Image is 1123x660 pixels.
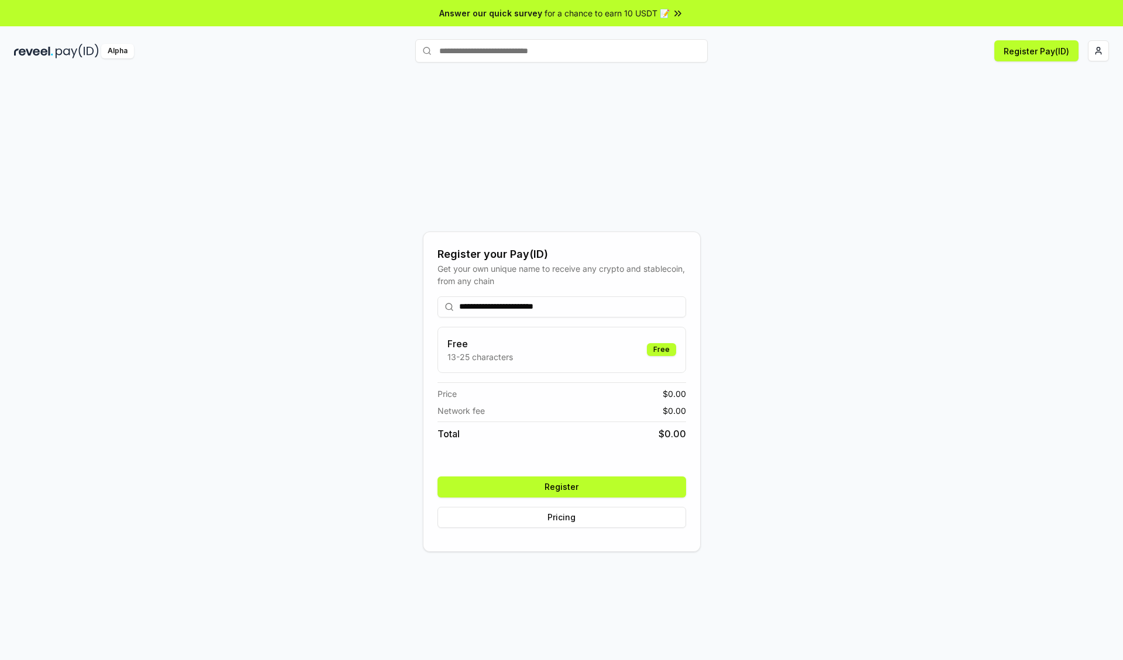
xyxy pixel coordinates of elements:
[438,246,686,262] div: Register your Pay(ID)
[447,351,513,363] p: 13-25 characters
[438,507,686,528] button: Pricing
[438,405,485,417] span: Network fee
[56,44,99,58] img: pay_id
[438,427,460,441] span: Total
[663,405,686,417] span: $ 0.00
[14,44,53,58] img: reveel_dark
[659,427,686,441] span: $ 0.00
[438,388,457,400] span: Price
[439,7,542,19] span: Answer our quick survey
[663,388,686,400] span: $ 0.00
[545,7,670,19] span: for a chance to earn 10 USDT 📝
[101,44,134,58] div: Alpha
[647,343,676,356] div: Free
[438,476,686,497] button: Register
[447,337,513,351] h3: Free
[994,40,1079,61] button: Register Pay(ID)
[438,262,686,287] div: Get your own unique name to receive any crypto and stablecoin, from any chain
